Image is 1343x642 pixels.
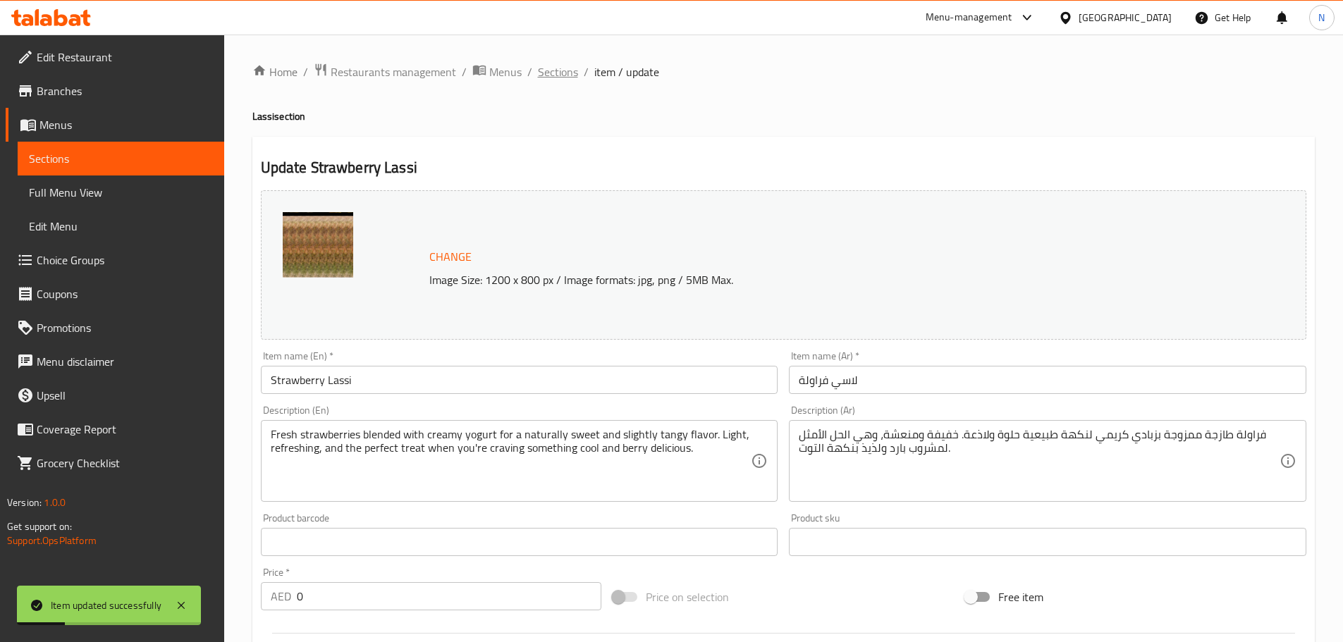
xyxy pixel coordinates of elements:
[527,63,532,80] li: /
[261,157,1306,178] h2: Update Strawberry Lassi
[18,209,224,243] a: Edit Menu
[37,319,213,336] span: Promotions
[799,428,1280,495] textarea: فراولة طازجة ممزوجة بزبادي كريمي لنكهة طبيعية حلوة ولاذعة. خفيفة ومنعشة، وهي الحل الأمثل لمشروب ب...
[18,175,224,209] a: Full Menu View
[261,528,778,556] input: Please enter product barcode
[998,588,1043,605] span: Free item
[303,63,308,80] li: /
[29,218,213,235] span: Edit Menu
[789,528,1306,556] input: Please enter product sku
[37,49,213,66] span: Edit Restaurant
[39,116,213,133] span: Menus
[252,63,1315,81] nav: breadcrumb
[594,63,659,80] span: item / update
[271,428,752,495] textarea: Fresh strawberries blended with creamy yogurt for a naturally sweet and slightly tangy flavor. Li...
[789,366,1306,394] input: Enter name Ar
[261,366,778,394] input: Enter name En
[6,345,224,378] a: Menu disclaimer
[646,588,729,605] span: Price on selection
[29,184,213,201] span: Full Menu View
[18,142,224,175] a: Sections
[489,63,522,80] span: Menus
[6,446,224,480] a: Grocery Checklist
[926,9,1012,26] div: Menu-management
[584,63,589,80] li: /
[462,63,467,80] li: /
[6,40,224,74] a: Edit Restaurant
[37,252,213,268] span: Choice Groups
[44,493,66,512] span: 1.0.0
[29,150,213,167] span: Sections
[252,109,1315,123] h4: Lassi section
[283,212,353,283] img: Strawberry638948150767481686.png
[7,493,42,512] span: Version:
[314,63,456,81] a: Restaurants management
[6,74,224,108] a: Branches
[37,82,213,99] span: Branches
[472,63,522,81] a: Menus
[297,582,602,610] input: Please enter price
[6,311,224,345] a: Promotions
[331,63,456,80] span: Restaurants management
[37,421,213,438] span: Coverage Report
[424,271,1175,288] p: Image Size: 1200 x 800 px / Image formats: jpg, png / 5MB Max.
[6,378,224,412] a: Upsell
[7,531,97,550] a: Support.OpsPlatform
[271,588,291,605] p: AED
[1318,10,1325,25] span: N
[252,63,298,80] a: Home
[37,285,213,302] span: Coupons
[1079,10,1172,25] div: [GEOGRAPHIC_DATA]
[7,517,72,536] span: Get support on:
[37,387,213,404] span: Upsell
[6,277,224,311] a: Coupons
[6,243,224,277] a: Choice Groups
[6,412,224,446] a: Coverage Report
[51,598,161,613] div: Item updated successfully
[429,247,472,267] span: Change
[37,353,213,370] span: Menu disclaimer
[538,63,578,80] a: Sections
[424,242,477,271] button: Change
[6,108,224,142] a: Menus
[37,455,213,471] span: Grocery Checklist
